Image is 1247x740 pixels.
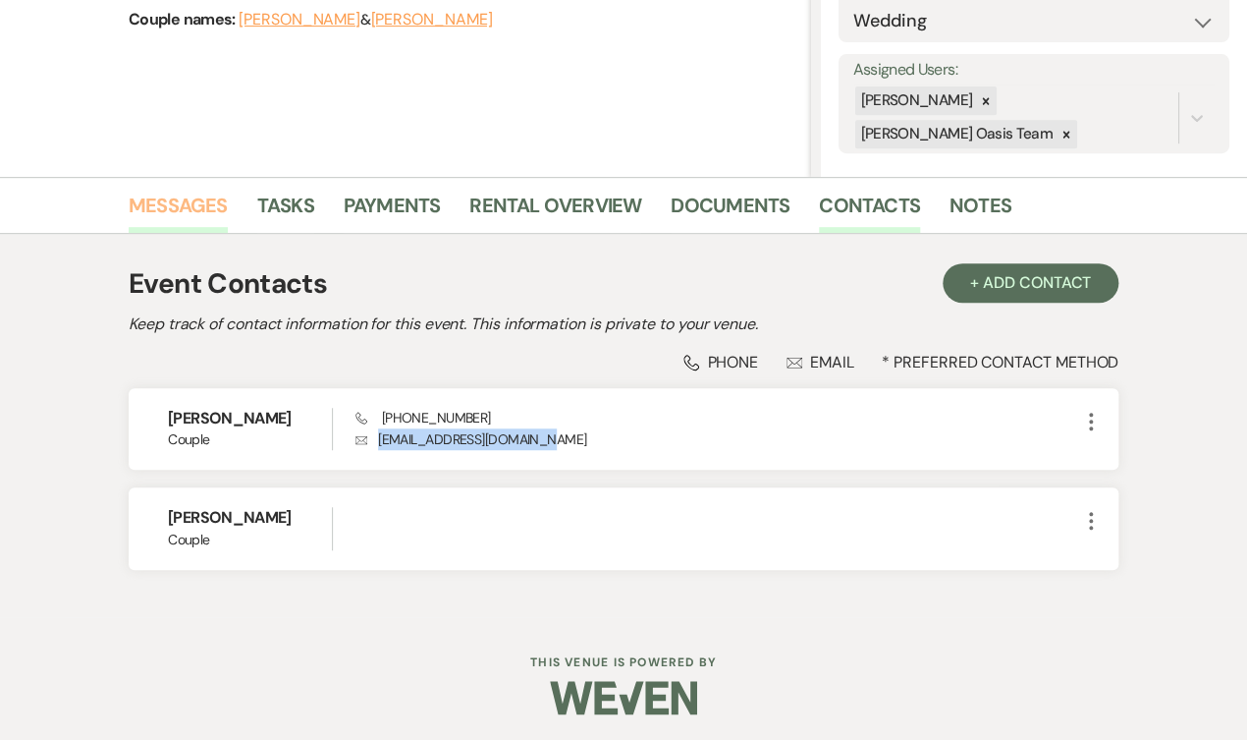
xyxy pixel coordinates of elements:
a: Contacts [819,190,920,233]
span: Couple [168,429,332,450]
label: Assigned Users: [853,56,1216,85]
h6: [PERSON_NAME] [168,507,332,529]
a: Notes [949,190,1011,233]
img: Weven Logo [550,663,697,732]
a: Messages [129,190,228,233]
div: Phone [683,352,758,372]
button: [PERSON_NAME] [239,12,360,28]
span: & [239,10,492,29]
p: [EMAIL_ADDRESS][DOMAIN_NAME] [355,428,1079,450]
h6: [PERSON_NAME] [168,408,332,429]
span: Couple names: [129,9,239,29]
span: Couple [168,530,332,550]
a: Rental Overview [469,190,641,233]
div: * Preferred Contact Method [129,352,1118,372]
a: Tasks [257,190,314,233]
a: Documents [671,190,789,233]
h2: Keep track of contact information for this event. This information is private to your venue. [129,313,1118,336]
h1: Event Contacts [129,263,327,305]
div: Email [786,352,854,372]
button: + Add Contact [943,263,1118,303]
div: [PERSON_NAME] [855,86,976,115]
div: [PERSON_NAME] Oasis Team [855,120,1057,148]
span: [PHONE_NUMBER] [355,409,490,427]
a: Payments [344,190,441,233]
button: [PERSON_NAME] [370,12,492,28]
